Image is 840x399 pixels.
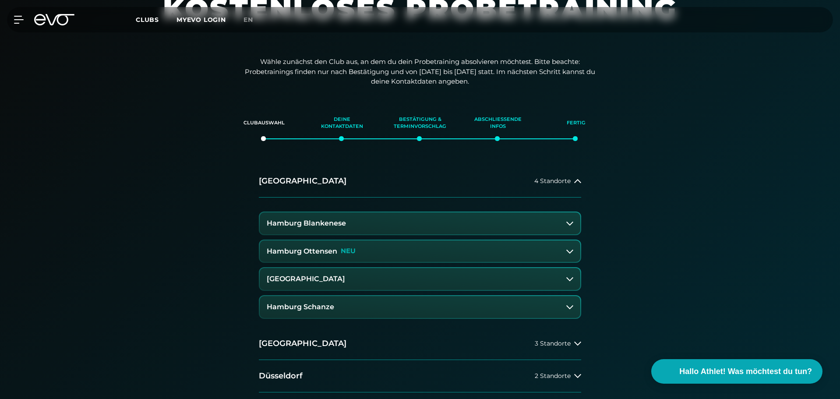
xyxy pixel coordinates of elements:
[260,296,580,318] button: Hamburg Schanze
[259,338,346,349] h2: [GEOGRAPHIC_DATA]
[136,16,159,24] span: Clubs
[548,111,604,135] div: Fertig
[651,359,822,384] button: Hallo Athlet! Was möchtest du tun?
[314,111,370,135] div: Deine Kontaktdaten
[392,111,448,135] div: Bestätigung & Terminvorschlag
[259,176,346,187] h2: [GEOGRAPHIC_DATA]
[535,340,571,347] span: 3 Standorte
[260,240,580,262] button: Hamburg OttensenNEU
[679,366,812,378] span: Hallo Athlet! Was möchtest du tun?
[176,16,226,24] a: MYEVO LOGIN
[259,371,303,381] h2: Düsseldorf
[259,360,581,392] button: Düsseldorf2 Standorte
[236,111,292,135] div: Clubauswahl
[267,275,345,283] h3: [GEOGRAPHIC_DATA]
[534,178,571,184] span: 4 Standorte
[245,57,595,87] p: Wähle zunächst den Club aus, an dem du dein Probetraining absolvieren möchtest. Bitte beachte: Pr...
[267,247,337,255] h3: Hamburg Ottensen
[260,268,580,290] button: [GEOGRAPHIC_DATA]
[244,16,253,24] span: en
[260,212,580,234] button: Hamburg Blankenese
[470,111,526,135] div: Abschließende Infos
[136,15,176,24] a: Clubs
[259,165,581,198] button: [GEOGRAPHIC_DATA]4 Standorte
[267,219,346,227] h3: Hamburg Blankenese
[267,303,334,311] h3: Hamburg Schanze
[341,247,356,255] p: NEU
[535,373,571,379] span: 2 Standorte
[244,15,264,25] a: en
[259,328,581,360] button: [GEOGRAPHIC_DATA]3 Standorte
